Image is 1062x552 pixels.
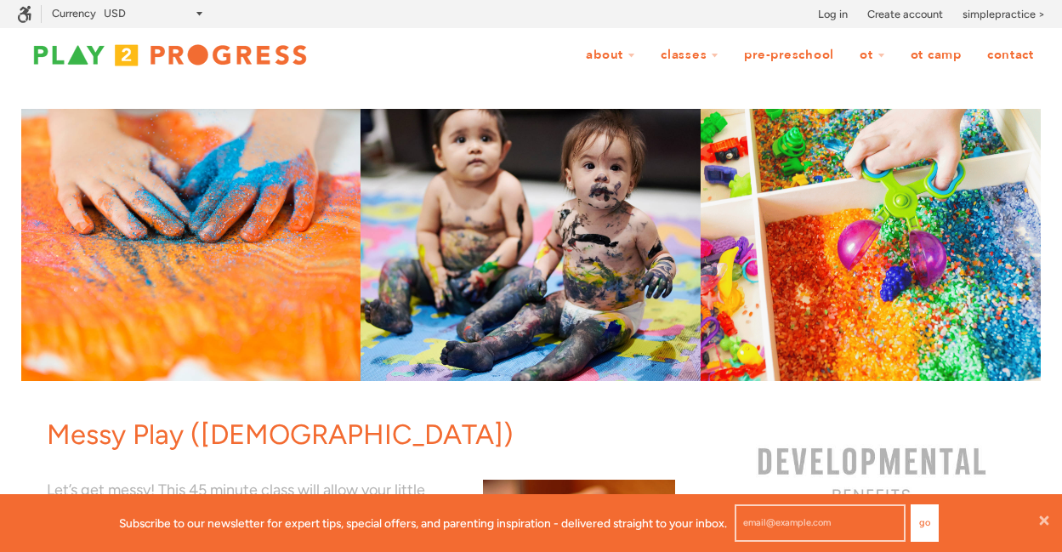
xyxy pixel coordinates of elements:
[849,39,896,71] a: OT
[976,39,1045,71] a: Contact
[911,504,939,542] button: Go
[963,6,1045,23] a: simplepractice >
[47,415,689,454] h1: Messy Play ([DEMOGRAPHIC_DATA])
[818,6,848,23] a: Log in
[900,39,973,71] a: OT Camp
[735,504,906,542] input: email@example.com
[119,514,727,532] p: Subscribe to our newsletter for expert tips, special offers, and parenting inspiration - delivere...
[733,39,845,71] a: Pre-Preschool
[650,39,730,71] a: Classes
[867,6,943,23] a: Create account
[52,7,96,20] label: Currency
[17,38,323,72] img: Play2Progress logo
[575,39,646,71] a: About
